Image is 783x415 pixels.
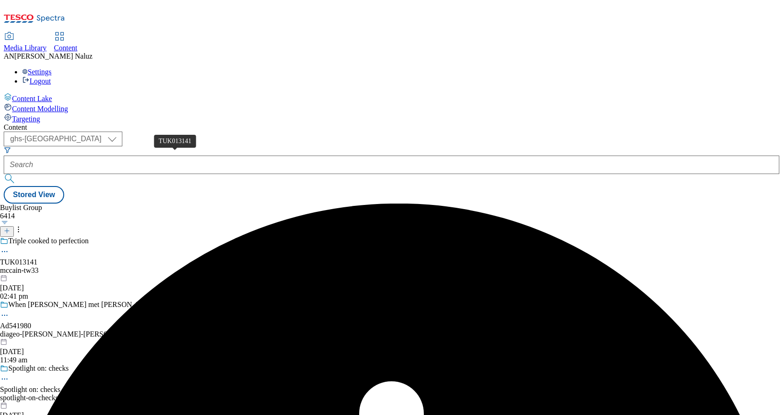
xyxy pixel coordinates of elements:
[8,237,89,245] div: Triple cooked to perfection
[4,103,779,113] a: Content Modelling
[12,115,40,123] span: Targeting
[54,44,78,52] span: Content
[14,52,92,60] span: [PERSON_NAME] Naluz
[4,156,779,174] input: Search
[4,186,64,204] button: Stored View
[4,93,779,103] a: Content Lake
[12,105,68,113] span: Content Modelling
[22,68,52,76] a: Settings
[4,33,47,52] a: Media Library
[54,33,78,52] a: Content
[4,123,779,132] div: Content
[4,52,14,60] span: AN
[22,77,51,85] a: Logout
[4,113,779,123] a: Targeting
[8,301,160,309] div: When [PERSON_NAME] met [PERSON_NAME]
[4,44,47,52] span: Media Library
[4,146,11,154] svg: Search Filters
[8,364,69,373] div: Spotlight on: checks
[12,95,52,102] span: Content Lake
